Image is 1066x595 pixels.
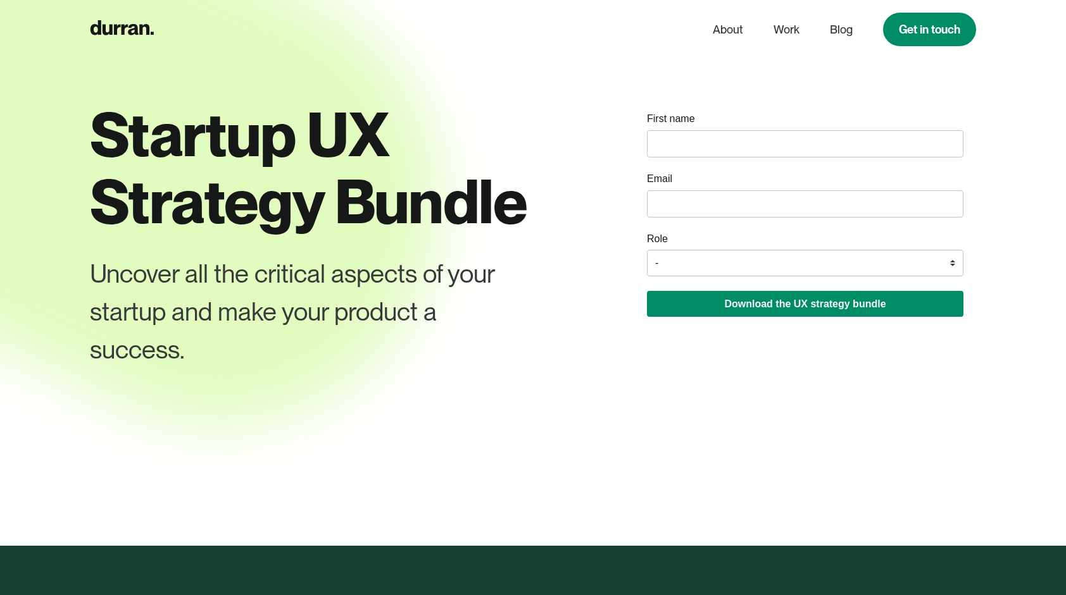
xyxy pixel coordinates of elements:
label: Email [647,172,672,186]
input: name [647,130,963,157]
a: Get in touch [883,13,976,46]
label: First name [647,112,695,126]
div: Uncover all the critical aspects of your startup and make your product a success. [90,255,511,369]
select: role [647,250,963,276]
a: About [713,18,743,42]
button: Download the UX strategy bundle [647,291,963,317]
label: Role [647,232,668,246]
a: Blog [830,18,853,42]
input: email [647,190,963,218]
h1: Startup UX Strategy Bundle [90,101,558,235]
a: home [90,17,154,42]
a: Work [774,18,799,42]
